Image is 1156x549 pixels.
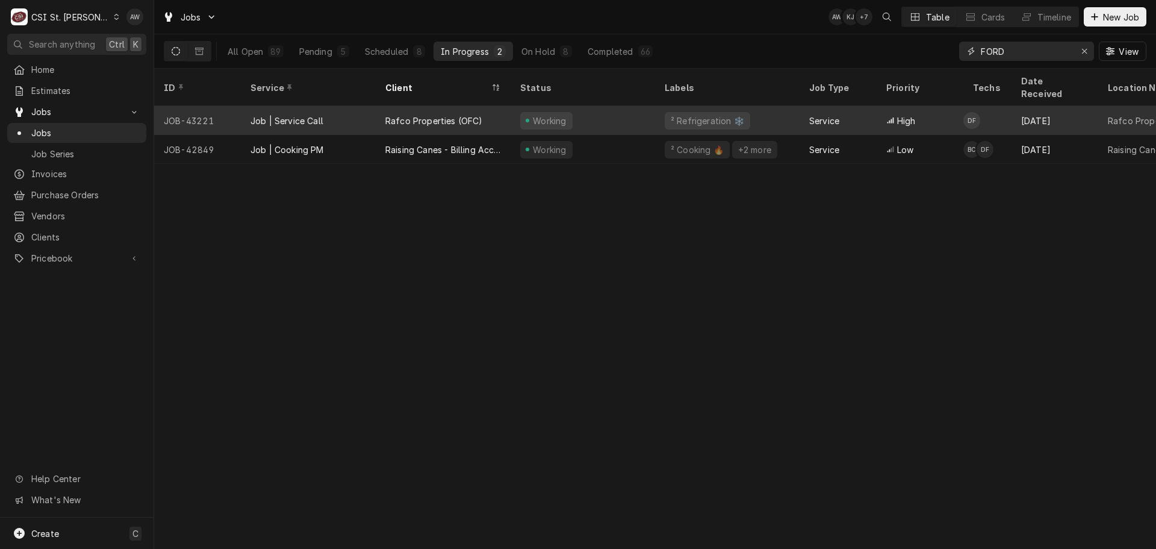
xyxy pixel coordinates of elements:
div: CSI St. Louis's Avatar [11,8,28,25]
div: 66 [641,45,650,58]
div: David Ford's Avatar [977,141,993,158]
span: What's New [31,494,139,506]
div: Scheduled [365,45,408,58]
div: 8 [415,45,423,58]
a: Go to What's New [7,490,146,510]
div: 5 [340,45,347,58]
a: Vendors [7,206,146,226]
a: Invoices [7,164,146,184]
a: Home [7,60,146,80]
div: JOB-42849 [154,135,241,164]
div: C [11,8,28,25]
div: Working [531,143,568,156]
div: 2 [496,45,503,58]
div: Job Type [809,81,867,94]
span: Ctrl [109,38,125,51]
a: Go to Help Center [7,469,146,489]
div: Working [531,115,568,127]
span: Create [31,529,59,539]
a: Go to Pricebook [7,248,146,268]
span: Job Series [31,148,140,160]
div: Pending [299,45,332,58]
div: DF [963,112,980,129]
span: Search anything [29,38,95,51]
div: + 7 [856,8,872,25]
div: ² Cooking 🔥 [670,143,725,156]
div: On Hold [521,45,555,58]
div: Completed [588,45,633,58]
div: 89 [270,45,281,58]
div: AW [126,8,143,25]
div: Date Received [1021,75,1086,100]
button: View [1099,42,1146,61]
a: Purchase Orders [7,185,146,205]
div: KJ [842,8,859,25]
div: +2 more [737,143,772,156]
div: Cards [981,11,1005,24]
span: Invoices [31,168,140,180]
span: C [132,527,138,540]
div: Service [809,143,839,156]
div: 8 [562,45,570,58]
button: Search anythingCtrlK [7,34,146,55]
div: [DATE] [1011,135,1098,164]
div: DF [977,141,993,158]
span: Clients [31,231,140,243]
div: Labels [665,81,790,94]
div: Job | Cooking PM [250,143,324,156]
div: ² Refrigeration ❄️ [670,115,745,127]
div: CSI St. [PERSON_NAME] [31,11,110,24]
div: Ken Jiricek's Avatar [842,8,859,25]
div: ID [164,81,229,94]
span: Jobs [31,105,122,118]
input: Keyword search [981,42,1071,61]
span: Purchase Orders [31,189,140,201]
span: Estimates [31,84,140,97]
span: Jobs [181,11,201,24]
div: Brad Cope's Avatar [963,141,980,158]
a: Estimates [7,81,146,101]
button: Erase input [1075,42,1094,61]
span: Help Center [31,472,139,485]
span: Pricebook [31,252,122,265]
div: In Progress [441,45,489,58]
a: Go to Jobs [7,102,146,122]
button: Open search [877,7,897,27]
div: Status [520,81,643,94]
div: Table [926,11,949,24]
span: New Job [1101,11,1142,24]
div: [DATE] [1011,106,1098,135]
span: Vendors [31,210,140,222]
span: View [1116,45,1141,58]
div: BC [963,141,980,158]
a: Go to Jobs [158,7,222,27]
a: Job Series [7,144,146,164]
div: Client [385,81,489,94]
div: Techs [973,81,1002,94]
div: David Ford's Avatar [963,112,980,129]
div: Alexandria Wilp's Avatar [126,8,143,25]
div: Rafco Properties (OFC) [385,115,483,127]
span: Home [31,63,140,76]
div: Service [250,81,364,94]
div: Priority [886,81,951,94]
div: Job | Service Call [250,115,323,127]
div: AW [828,8,845,25]
div: Timeline [1037,11,1071,24]
a: Jobs [7,123,146,143]
a: Clients [7,227,146,247]
div: Service [809,115,839,127]
div: All Open [228,45,263,58]
span: Low [897,143,913,156]
button: New Job [1084,7,1146,27]
div: JOB-43221 [154,106,241,135]
span: High [897,115,916,127]
div: Alexandria Wilp's Avatar [828,8,845,25]
span: Jobs [31,127,140,139]
div: Raising Canes - Billing Account [385,143,501,156]
span: K [133,38,138,51]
